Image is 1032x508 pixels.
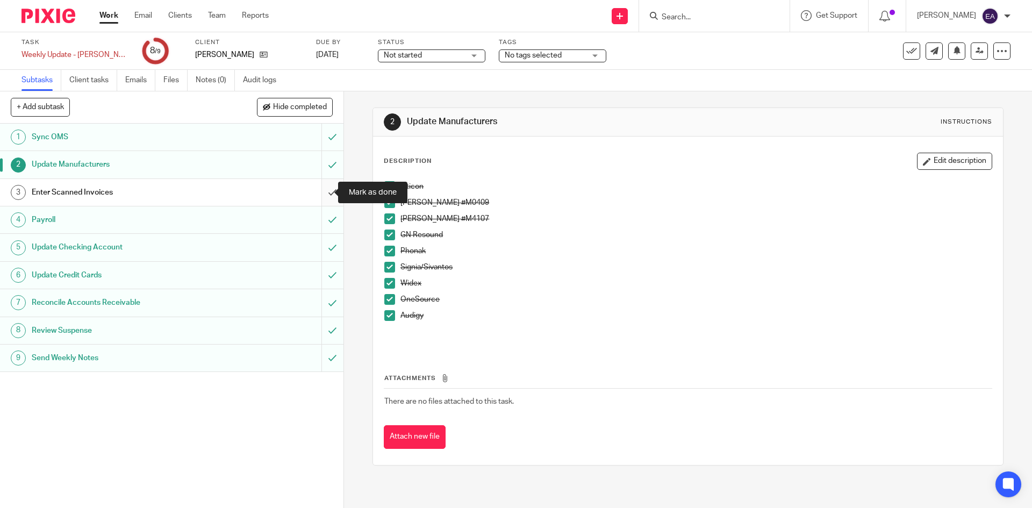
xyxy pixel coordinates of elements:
[400,181,991,192] p: Oticon
[11,268,26,283] div: 6
[400,262,991,273] p: Signia/Sivantos
[400,213,991,224] p: [PERSON_NAME] #M4107
[981,8,999,25] img: svg%3E
[125,70,155,91] a: Emails
[384,398,514,405] span: There are no files attached to this task.
[384,157,432,166] p: Description
[499,38,606,47] label: Tags
[134,10,152,21] a: Email
[384,425,446,449] button: Attach new file
[11,350,26,366] div: 9
[400,310,991,321] p: Audigy
[155,48,161,54] small: /9
[400,197,991,208] p: [PERSON_NAME] #M0409
[150,45,161,57] div: 8
[11,185,26,200] div: 3
[32,350,218,366] h1: Send Weekly Notes
[242,10,269,21] a: Reports
[384,375,436,381] span: Attachments
[208,10,226,21] a: Team
[11,212,26,227] div: 4
[816,12,857,19] span: Get Support
[11,323,26,338] div: 8
[32,129,218,145] h1: Sync OMS
[11,98,70,116] button: + Add subtask
[21,49,129,60] div: Weekly Update - Gerszewski
[378,38,485,47] label: Status
[32,156,218,173] h1: Update Manufacturers
[21,38,129,47] label: Task
[11,240,26,255] div: 5
[316,38,364,47] label: Due by
[400,230,991,240] p: GN Resound
[21,9,75,23] img: Pixie
[11,130,26,145] div: 1
[407,116,711,127] h1: Update Manufacturers
[257,98,333,116] button: Hide completed
[917,10,976,21] p: [PERSON_NAME]
[32,295,218,311] h1: Reconcile Accounts Receivable
[11,295,26,310] div: 7
[400,294,991,305] p: OneSource
[32,239,218,255] h1: Update Checking Account
[21,70,61,91] a: Subtasks
[163,70,188,91] a: Files
[273,103,327,112] span: Hide completed
[941,118,992,126] div: Instructions
[384,52,422,59] span: Not started
[196,70,235,91] a: Notes (0)
[661,13,757,23] input: Search
[384,113,401,131] div: 2
[99,10,118,21] a: Work
[243,70,284,91] a: Audit logs
[32,212,218,228] h1: Payroll
[400,246,991,256] p: Phonak
[195,38,303,47] label: Client
[316,51,339,59] span: [DATE]
[11,158,26,173] div: 2
[505,52,562,59] span: No tags selected
[195,49,254,60] p: [PERSON_NAME]
[168,10,192,21] a: Clients
[21,49,129,60] div: Weekly Update - [PERSON_NAME]
[32,267,218,283] h1: Update Credit Cards
[917,153,992,170] button: Edit description
[400,278,991,289] p: Widex
[69,70,117,91] a: Client tasks
[32,184,218,201] h1: Enter Scanned Invoices
[32,323,218,339] h1: Review Suspense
